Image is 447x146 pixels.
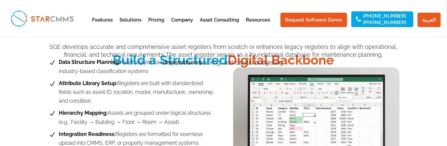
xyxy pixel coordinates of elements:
[59,131,116,137] b: Integration Readiness:
[363,20,407,25] a: [PHONE_NUMBER]
[57,79,214,106] span: Registers are built with standardized fields such as asset ID, location, model, manufacturer,, ow...
[246,18,270,34] a: Resources
[280,13,347,27] a: Request Software Demo
[363,14,407,18] a: [PHONE_NUMBER]
[339,76,447,146] iframe: Chat Widget
[47,79,57,89] span: N
[57,109,214,126] span: Assets are grouped under logical structures (e.g., Facility → Building → Floor → Room → Asset).
[57,58,214,75] span: Asset registers are designed using industry-based classification systems
[59,110,108,116] b: Hierarchy Mapping:
[92,18,113,34] a: Features
[200,18,239,34] a: Asset Consulting
[149,18,165,34] a: Pricing
[120,18,142,34] a: Solutions
[59,59,120,65] b: Data Structure Planning:
[47,109,57,119] span: N
[59,80,118,86] b: Attribute Library Setup:
[418,13,441,27] a: العربية
[47,58,57,68] span: N
[47,43,400,66] p: SGE develops accurate and comprehensive asset registers from scratch or enhances legacy registers...
[8,7,76,30] img: StarCMMS
[171,18,193,34] a: Company
[47,130,57,140] span: N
